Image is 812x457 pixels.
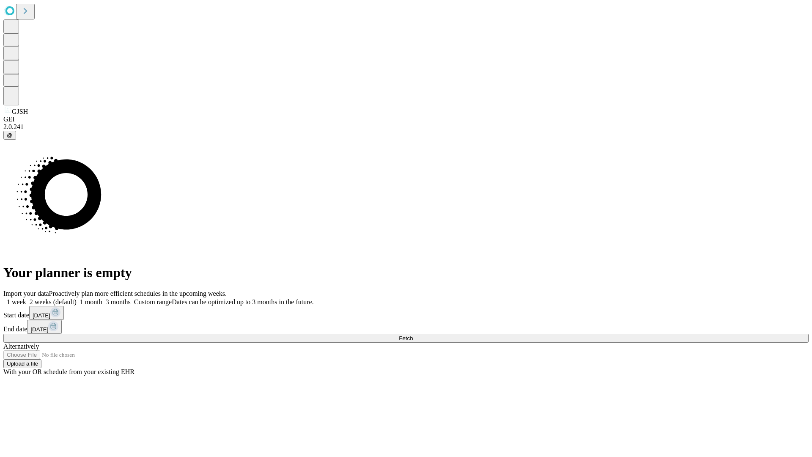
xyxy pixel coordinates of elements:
span: 1 week [7,298,26,306]
div: 2.0.241 [3,123,809,131]
button: @ [3,131,16,140]
span: [DATE] [30,326,48,333]
span: Dates can be optimized up to 3 months in the future. [172,298,313,306]
span: Alternatively [3,343,39,350]
span: Proactively plan more efficient schedules in the upcoming weeks. [49,290,227,297]
span: Fetch [399,335,413,341]
div: GEI [3,116,809,123]
span: 2 weeks (default) [30,298,77,306]
span: Custom range [134,298,172,306]
div: Start date [3,306,809,320]
span: [DATE] [33,312,50,319]
h1: Your planner is empty [3,265,809,281]
div: End date [3,320,809,334]
span: 3 months [106,298,131,306]
span: Import your data [3,290,49,297]
button: Fetch [3,334,809,343]
span: With your OR schedule from your existing EHR [3,368,134,375]
button: Upload a file [3,359,41,368]
button: [DATE] [29,306,64,320]
span: 1 month [80,298,102,306]
span: @ [7,132,13,138]
button: [DATE] [27,320,62,334]
span: GJSH [12,108,28,115]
